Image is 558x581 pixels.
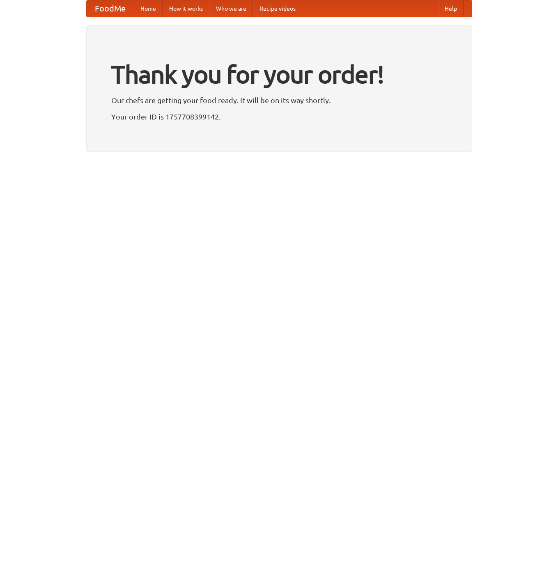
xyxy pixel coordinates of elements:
h1: Thank you for your order! [111,55,447,94]
a: How it works [163,0,209,17]
a: Who we are [209,0,253,17]
a: Recipe videos [253,0,302,17]
p: Our chefs are getting your food ready. It will be on its way shortly. [111,94,447,106]
a: Help [438,0,464,17]
p: Your order ID is 1757708399142. [111,110,447,123]
a: FoodMe [87,0,134,17]
a: Home [134,0,163,17]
